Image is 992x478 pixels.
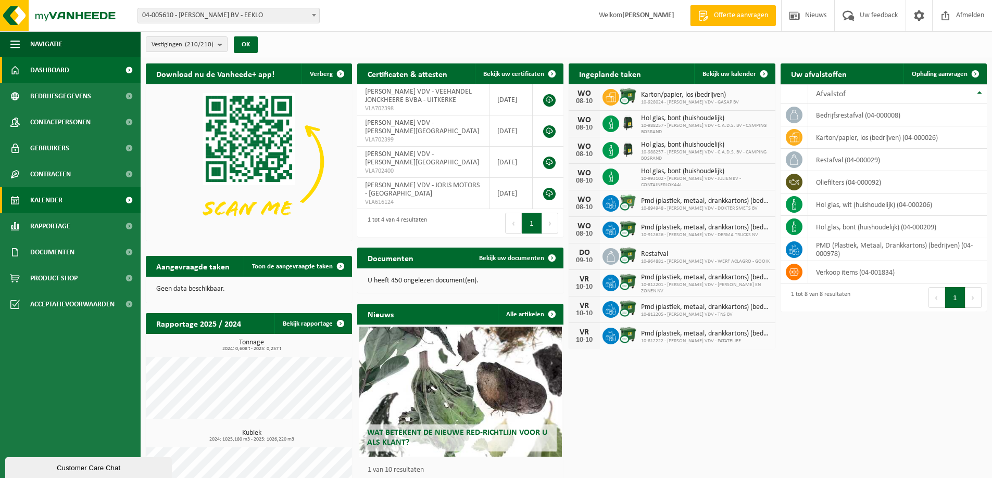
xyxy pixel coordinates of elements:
[641,259,770,265] span: 10-964881 - [PERSON_NAME] VDV - WERF ACLAGRO - GOOIK
[368,467,558,474] p: 1 van 10 resultaten
[30,135,69,161] span: Gebruikers
[574,249,595,257] div: DO
[151,437,352,442] span: 2024: 1025,180 m3 - 2025: 1026,220 m3
[619,273,637,291] img: WB-1100-CU
[641,197,770,205] span: Pmd (plastiek, metaal, drankkartons) (bedrijven)
[574,169,595,177] div: WO
[619,247,637,264] img: WB-1100-CU
[808,126,987,149] td: karton/papier, los (bedrijven) (04-000026)
[274,313,351,334] a: Bekijk rapportage
[808,104,987,126] td: bedrijfsrestafval (04-000008)
[30,291,115,317] span: Acceptatievoorwaarden
[808,216,987,238] td: hol glas, bont (huishoudelijk) (04-000209)
[365,136,481,144] span: VLA702399
[641,205,770,212] span: 10-894948 - [PERSON_NAME] VDV - DOKTER SMETS BV
[574,310,595,317] div: 10-10
[574,230,595,238] div: 08-10
[5,455,174,478] iframe: chat widget
[30,213,70,239] span: Rapportage
[641,232,770,238] span: 10-912626 - [PERSON_NAME] VDV - DERMA TRUCKS NV
[569,63,651,84] h2: Ingeplande taken
[641,176,770,188] span: 10-993102 - [PERSON_NAME] VDV - JULIEN BV - CONTAINERLOKAAL
[489,178,533,209] td: [DATE]
[146,84,352,239] img: Download de VHEPlus App
[368,277,553,285] p: U heeft 450 ongelezen document(en).
[641,330,770,338] span: Pmd (plastiek, metaal, drankkartons) (bedrijven)
[156,286,342,293] p: Geen data beschikbaar.
[641,338,770,344] span: 10-812222 - [PERSON_NAME] VDV - PATATELJEE
[365,119,479,135] span: [PERSON_NAME] VDV - [PERSON_NAME][GEOGRAPHIC_DATA]
[945,287,965,308] button: 1
[30,187,62,213] span: Kalender
[471,248,562,268] a: Bekijk uw documenten
[641,123,770,135] span: 10-988257 - [PERSON_NAME] VDV - C.A.D.S. BV - CAMPING BOSRAND
[781,63,857,84] h2: Uw afvalstoffen
[357,248,424,268] h2: Documenten
[702,71,756,77] span: Bekijk uw kalender
[146,256,240,276] h2: Aangevraagde taken
[574,177,595,185] div: 08-10
[30,57,69,83] span: Dashboard
[808,238,987,261] td: PMD (Plastiek, Metaal, Drankkartons) (bedrijven) (04-000978)
[619,326,637,344] img: WB-1100-CU
[302,63,351,84] button: Verberg
[30,109,91,135] span: Contactpersonen
[475,63,562,84] a: Bekijk uw certificaten
[151,430,352,442] h3: Kubiek
[489,84,533,115] td: [DATE]
[574,302,595,310] div: VR
[146,36,228,52] button: Vestigingen(210/210)
[641,224,770,232] span: Pmd (plastiek, metaal, drankkartons) (bedrijven)
[574,151,595,158] div: 08-10
[30,161,71,187] span: Contracten
[928,287,945,308] button: Previous
[574,124,595,132] div: 08-10
[641,282,770,294] span: 10-812201 - [PERSON_NAME] VDV - [PERSON_NAME] EN ZONEN NV
[489,147,533,178] td: [DATE]
[619,193,637,211] img: WB-0770-CU
[619,87,637,105] img: WB-1100-CU
[641,141,770,149] span: Hol glas, bont (huishoudelijk)
[151,339,352,352] h3: Tonnage
[574,116,595,124] div: WO
[146,313,252,333] h2: Rapportage 2025 / 2024
[641,91,739,99] span: Karton/papier, los (bedrijven)
[641,114,770,123] span: Hol glas, bont (huishoudelijk)
[310,71,333,77] span: Verberg
[489,115,533,147] td: [DATE]
[816,90,846,98] span: Afvalstof
[574,98,595,105] div: 08-10
[137,8,320,23] span: 04-005610 - ELIAS VANDEVOORDE BV - EEKLO
[483,71,544,77] span: Bekijk uw certificaten
[362,212,427,235] div: 1 tot 4 van 4 resultaten
[619,220,637,238] img: WB-1100-CU
[365,167,481,175] span: VLA702400
[641,274,770,282] span: Pmd (plastiek, metaal, drankkartons) (bedrijven)
[151,346,352,352] span: 2024: 0,608 t - 2025: 0,257 t
[641,303,770,312] span: Pmd (plastiek, metaal, drankkartons) (bedrijven)
[359,327,561,457] a: Wat betekent de nieuwe RED-richtlijn voor u als klant?
[641,312,770,318] span: 10-812205 - [PERSON_NAME] VDV - TNS BV
[479,255,544,262] span: Bekijk uw documenten
[30,83,91,109] span: Bedrijfsgegevens
[365,182,480,198] span: [PERSON_NAME] VDV - JORIS MOTORS - [GEOGRAPHIC_DATA]
[965,287,982,308] button: Next
[146,63,285,84] h2: Download nu de Vanheede+ app!
[574,89,595,98] div: WO
[357,304,404,324] h2: Nieuws
[574,204,595,211] div: 08-10
[641,99,739,106] span: 10-928024 - [PERSON_NAME] VDV - GASAP BV
[574,222,595,230] div: WO
[903,63,986,84] a: Ophaling aanvragen
[30,239,74,265] span: Documenten
[694,63,774,84] a: Bekijk uw kalender
[619,300,637,317] img: WB-1100-CU
[622,11,674,19] strong: [PERSON_NAME]
[542,213,558,234] button: Next
[574,143,595,151] div: WO
[641,250,770,259] span: Restafval
[786,286,850,309] div: 1 tot 8 van 8 resultaten
[252,263,333,270] span: Toon de aangevraagde taken
[234,36,258,53] button: OK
